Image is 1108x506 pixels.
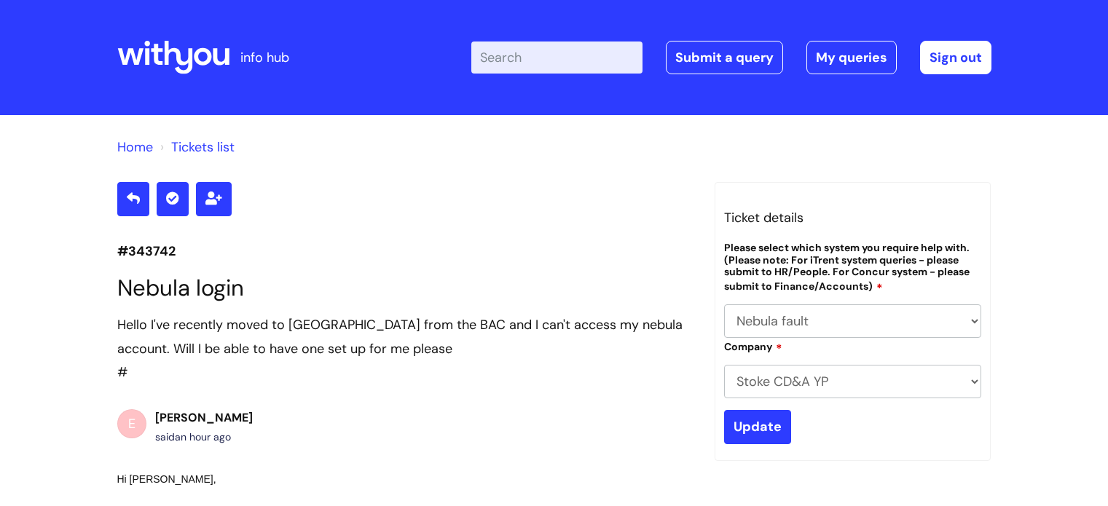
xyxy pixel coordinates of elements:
div: Hello I've recently moved to [GEOGRAPHIC_DATA] from the BAC and I can't access my nebula account.... [117,313,693,360]
a: My queries [806,41,897,74]
p: info hub [240,46,289,69]
h1: Nebula login [117,274,693,301]
div: said [155,428,253,446]
a: Submit a query [666,41,783,74]
p: #343742 [117,240,693,263]
input: Search [471,41,643,74]
a: Sign out [920,41,991,74]
li: Solution home [117,135,153,159]
b: [PERSON_NAME] [155,410,253,425]
div: E [117,409,146,438]
li: Tickets list [157,135,235,159]
input: Update [724,410,791,443]
label: Company [724,339,782,353]
span: Tue, 19 Aug, 2025 at 4:24 PM [175,430,231,443]
label: Please select which system you require help with. (Please note: For iTrent system queries - pleas... [724,242,982,293]
a: Home [117,138,153,156]
a: Tickets list [171,138,235,156]
h3: Ticket details [724,206,982,229]
div: | - [471,41,991,74]
div: # [117,313,693,384]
